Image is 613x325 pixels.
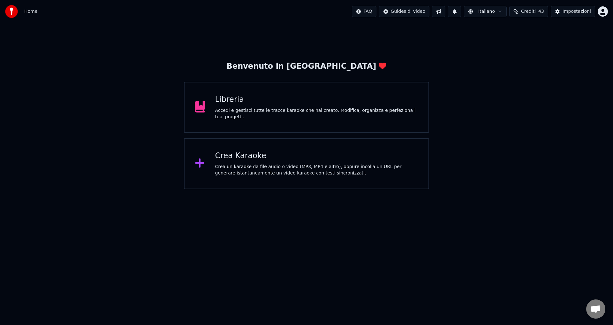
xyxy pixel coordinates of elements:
[538,8,544,15] span: 43
[227,61,387,72] div: Benvenuto in [GEOGRAPHIC_DATA]
[521,8,536,15] span: Crediti
[24,8,37,15] span: Home
[215,151,419,161] div: Crea Karaoke
[24,8,37,15] nav: breadcrumb
[352,6,376,17] button: FAQ
[509,6,548,17] button: Crediti43
[215,107,419,120] div: Accedi e gestisci tutte le tracce karaoke che hai creato. Modifica, organizza e perfeziona i tuoi...
[563,8,591,15] div: Impostazioni
[215,164,419,176] div: Crea un karaoke da file audio o video (MP3, MP4 e altro), oppure incolla un URL per generare ista...
[5,5,18,18] img: youka
[586,299,605,319] div: Aprire la chat
[215,95,419,105] div: Libreria
[379,6,429,17] button: Guides di video
[551,6,595,17] button: Impostazioni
